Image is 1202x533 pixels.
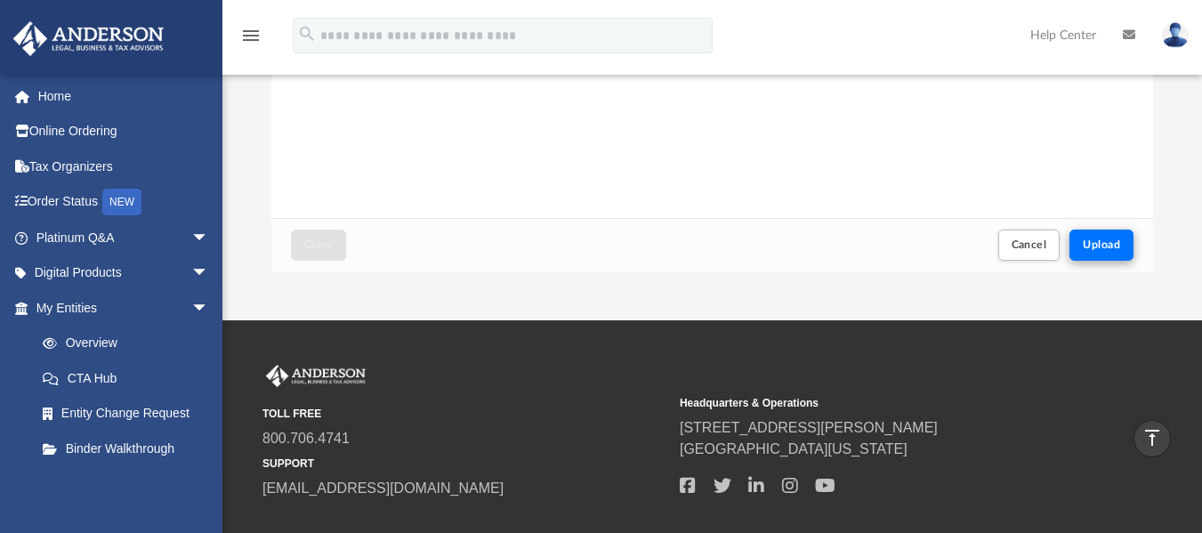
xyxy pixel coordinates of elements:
a: Overview [25,326,236,361]
a: menu [240,34,262,46]
i: vertical_align_top [1141,427,1163,448]
span: arrow_drop_down [191,255,227,292]
a: Online Ordering [12,114,236,149]
img: Anderson Advisors Platinum Portal [262,365,369,388]
a: Platinum Q&Aarrow_drop_down [12,220,236,255]
a: Digital Productsarrow_drop_down [12,255,236,291]
a: vertical_align_top [1133,420,1171,457]
a: Entity Change Request [25,396,236,432]
a: 800.706.4741 [262,431,350,446]
a: Tax Organizers [12,149,236,184]
small: SUPPORT [262,456,667,472]
button: Close [291,230,346,261]
div: NEW [102,189,141,215]
a: My Entitiesarrow_drop_down [12,290,236,326]
img: Anderson Advisors Platinum Portal [8,21,169,56]
button: Upload [1069,230,1133,261]
a: [STREET_ADDRESS][PERSON_NAME] [680,420,938,435]
i: menu [240,25,262,46]
a: [GEOGRAPHIC_DATA][US_STATE] [680,441,908,456]
a: CTA Hub [25,360,236,396]
button: Cancel [998,230,1061,261]
a: Home [12,78,236,114]
small: TOLL FREE [262,406,667,422]
a: [EMAIL_ADDRESS][DOMAIN_NAME] [262,481,504,496]
span: arrow_drop_down [191,290,227,327]
small: Headquarters & Operations [680,395,1085,411]
i: search [297,24,317,44]
a: Binder Walkthrough [25,431,236,466]
span: arrow_drop_down [191,220,227,256]
a: Order StatusNEW [12,184,236,221]
a: My Blueprint [25,466,227,502]
span: Close [304,239,333,250]
span: Upload [1083,239,1120,250]
img: User Pic [1162,22,1189,48]
span: Cancel [1012,239,1047,250]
